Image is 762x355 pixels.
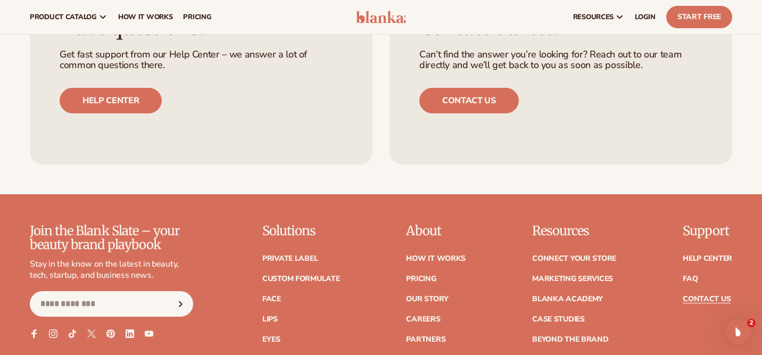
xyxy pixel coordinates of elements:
a: Contact us [419,88,519,113]
span: 2 [747,319,756,327]
h3: Have questions? [60,15,343,39]
a: Partners [406,336,445,343]
span: product catalog [30,13,97,21]
a: Careers [406,316,440,323]
h3: Contact our team [419,15,702,39]
a: Face [262,295,281,303]
p: About [406,224,466,238]
p: Join the Blank Slate – your beauty brand playbook [30,224,193,252]
img: logo [356,11,406,23]
a: FAQ [683,275,698,283]
a: Blanka Academy [532,295,603,303]
span: pricing [183,13,211,21]
iframe: Intercom live chat [725,319,751,344]
a: How It Works [406,255,466,262]
span: LOGIN [635,13,656,21]
a: Eyes [262,336,280,343]
a: Connect your store [532,255,616,262]
a: Beyond the brand [532,336,609,343]
a: Pricing [406,275,436,283]
p: Solutions [262,224,340,238]
a: Start Free [666,6,732,28]
p: Stay in the know on the latest in beauty, tech, startup, and business news. [30,259,193,281]
button: Subscribe [169,291,193,317]
a: Private label [262,255,318,262]
a: Case Studies [532,316,585,323]
a: Lips [262,316,278,323]
p: Resources [532,224,616,238]
a: Marketing services [532,275,613,283]
span: How It Works [118,13,173,21]
a: Help center [60,88,162,113]
a: Our Story [406,295,448,303]
p: Get fast support from our Help Center – we answer a lot of common questions there. [60,49,343,71]
p: Support [683,224,732,238]
a: Custom formulate [262,275,340,283]
a: Contact Us [683,295,731,303]
p: Can’t find the answer you’re looking for? Reach out to our team directly and we’ll get back to yo... [419,49,702,71]
a: Help Center [683,255,732,262]
span: resources [573,13,614,21]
